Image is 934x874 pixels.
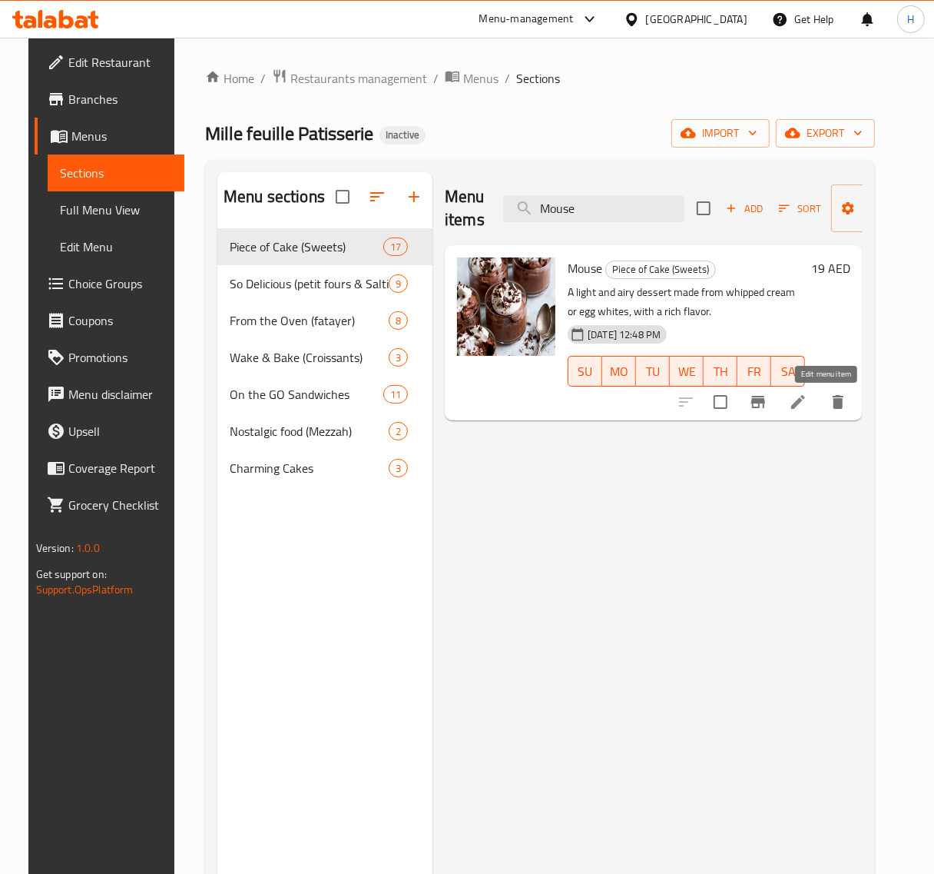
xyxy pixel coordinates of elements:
span: Edit Menu [60,238,172,256]
div: On the GO Sandwiches11 [217,376,432,413]
span: Inactive [379,128,426,141]
span: Menu disclaimer [68,385,172,404]
button: Branch-specific-item [740,384,777,420]
button: Add [720,197,769,221]
a: Sections [48,155,184,191]
span: Sort [779,200,821,218]
span: Promotions [68,348,172,367]
span: Select to update [704,386,737,418]
a: Menus [35,118,184,155]
h2: Menu sections [224,185,325,208]
li: / [505,69,510,88]
nav: Menu sections [217,222,432,493]
button: TH [704,356,737,387]
span: Upsell [68,422,172,440]
span: H [907,11,914,28]
span: Version: [36,538,74,558]
span: Select section [687,192,720,224]
button: SA [771,356,805,387]
span: Edit Restaurant [68,53,172,71]
span: Manage items [843,189,922,228]
button: Add section [396,178,432,215]
span: Sort sections [359,178,396,215]
button: export [776,119,875,148]
span: Grocery Checklist [68,496,172,514]
span: Mouse [568,257,602,280]
div: From the Oven (fatayer)8 [217,302,432,339]
button: MO [602,356,636,387]
div: items [389,311,408,330]
span: Restaurants management [290,69,427,88]
button: TU [636,356,670,387]
span: So Delicious (petit fours & Salties) [230,274,389,293]
span: Coupons [68,311,172,330]
div: items [383,238,408,256]
span: 3 [389,461,407,476]
span: Piece of Cake (Sweets) [230,238,383,256]
p: A light and airy dessert made from whipped cream or egg whites, with a rich flavor. [568,283,805,321]
span: 2 [389,424,407,439]
div: Inactive [379,126,426,145]
a: Home [205,69,254,88]
img: Mouse [457,258,555,356]
div: Menu-management [479,10,574,28]
a: Restaurants management [272,68,427,88]
span: Mille feuille Patisserie [205,116,373,151]
a: Coverage Report [35,450,184,487]
span: TU [642,361,664,383]
button: delete [820,384,856,420]
button: WE [670,356,704,387]
h6: 19 AED [811,258,850,279]
span: FR [744,361,765,383]
span: Menus [463,69,498,88]
a: Coupons [35,302,184,339]
span: SA [777,361,799,383]
span: 8 [389,314,407,328]
span: Select all sections [326,181,359,213]
a: Edit Restaurant [35,44,184,81]
span: Add item [720,197,769,221]
button: Sort [775,197,825,221]
span: [DATE] 12:48 PM [581,327,667,342]
input: search [503,195,684,222]
span: 9 [389,277,407,291]
a: Support.OpsPlatform [36,580,134,600]
span: Sections [516,69,560,88]
span: 3 [389,351,407,365]
div: items [389,348,408,367]
a: Menus [445,68,498,88]
span: On the GO Sandwiches [230,385,383,404]
div: items [389,274,408,293]
h2: Menu items [445,185,485,231]
span: WE [676,361,697,383]
a: Full Menu View [48,191,184,228]
a: Grocery Checklist [35,487,184,523]
li: / [433,69,439,88]
a: Branches [35,81,184,118]
button: SU [568,356,602,387]
a: Choice Groups [35,265,184,302]
span: MO [608,361,630,383]
div: items [383,385,408,404]
span: 11 [384,387,407,402]
a: Promotions [35,339,184,376]
a: Upsell [35,413,184,450]
span: SU [575,361,596,383]
span: 17 [384,240,407,254]
span: export [788,124,863,143]
div: Piece of Cake (Sweets) [605,261,716,279]
button: import [671,119,770,148]
span: From the Oven (fatayer) [230,311,389,330]
a: Edit Menu [48,228,184,265]
div: Charming Cakes3 [217,450,432,487]
span: import [684,124,757,143]
span: Charming Cakes [230,459,389,477]
a: Menu disclaimer [35,376,184,413]
div: Piece of Cake (Sweets)17 [217,228,432,265]
div: So Delicious (petit fours & Salties)9 [217,265,432,302]
span: Wake & Bake (Croissants) [230,348,389,367]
